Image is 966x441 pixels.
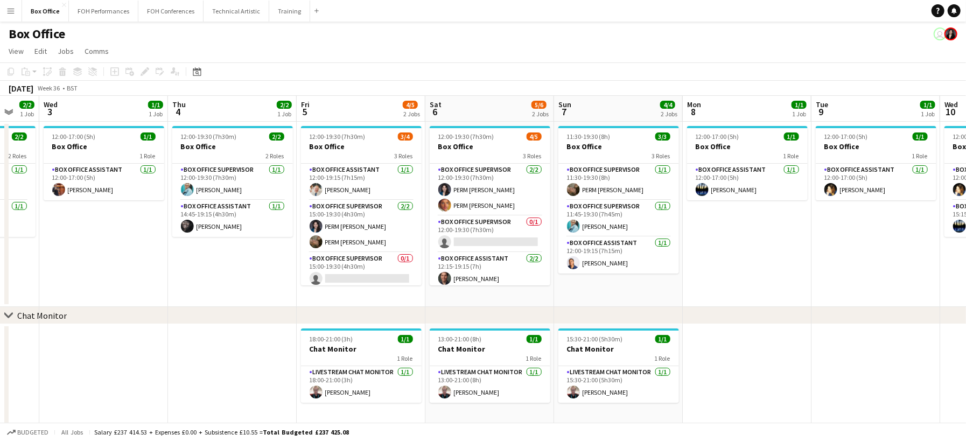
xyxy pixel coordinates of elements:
[263,428,349,436] span: Total Budgeted £237 425.08
[17,310,67,321] div: Chat Monitor
[944,27,957,40] app-user-avatar: Lexi Clare
[94,428,349,436] div: Salary £237 414.53 + Expenses £0.00 + Subsistence £10.55 =
[22,1,69,22] button: Box Office
[9,26,65,42] h1: Box Office
[85,46,109,56] span: Comms
[30,44,51,58] a: Edit
[9,83,33,94] div: [DATE]
[67,84,78,92] div: BST
[934,27,947,40] app-user-avatar: Millie Haldane
[69,1,138,22] button: FOH Performances
[36,84,62,92] span: Week 36
[58,46,74,56] span: Jobs
[53,44,78,58] a: Jobs
[4,44,28,58] a: View
[17,429,48,436] span: Budgeted
[59,428,85,436] span: All jobs
[5,426,50,438] button: Budgeted
[9,46,24,56] span: View
[204,1,269,22] button: Technical Artistic
[269,1,310,22] button: Training
[34,46,47,56] span: Edit
[80,44,113,58] a: Comms
[138,1,204,22] button: FOH Conferences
